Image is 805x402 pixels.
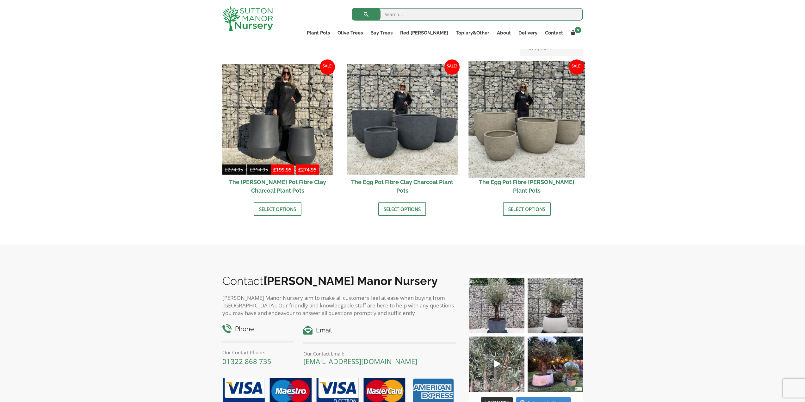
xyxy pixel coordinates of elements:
img: The Bien Hoa Pot Fibre Clay Charcoal Plant Pots [222,64,333,175]
a: Red [PERSON_NAME] [396,28,452,37]
span: £ [225,166,228,173]
bdi: 274.95 [298,166,317,173]
p: [PERSON_NAME] Manor Nursery aim to make all customers feel at ease when buying from [GEOGRAPHIC_D... [222,294,456,317]
span: 0 [575,27,581,33]
a: About [493,28,515,37]
a: 01322 868 735 [222,356,271,366]
p: Our Contact Email: [303,350,456,357]
h2: Contact [222,274,456,288]
img: logo [222,6,273,31]
h2: The Egg Pot Fibre [PERSON_NAME] Plant Pots [471,175,582,198]
a: Topiary&Other [452,28,493,37]
a: Sale! The Egg Pot Fibre [PERSON_NAME] Plant Pots [471,64,582,198]
svg: Play [494,360,500,368]
h2: The [PERSON_NAME] Pot Fibre Clay Charcoal Plant Pots [222,175,333,198]
a: Sale! The Egg Pot Fibre Clay Charcoal Plant Pots [347,64,458,198]
a: Select options for “The Egg Pot Fibre Clay Champagne Plant Pots” [503,202,551,216]
span: Sale! [569,59,584,75]
a: Select options for “The Egg Pot Fibre Clay Charcoal Plant Pots” [378,202,426,216]
span: Sale! [320,59,335,75]
bdi: 314.95 [250,166,268,173]
p: Our Contact Phone: [222,349,294,356]
img: The Egg Pot Fibre Clay Charcoal Plant Pots [347,64,458,175]
a: Olive Trees [334,28,367,37]
img: New arrivals Monday morning of beautiful olive trees 🤩🤩 The weather is beautiful this summer, gre... [469,337,524,392]
img: Check out this beauty we potted at our nursery today ❤️‍🔥 A huge, ancient gnarled Olive tree plan... [528,278,583,333]
a: Plant Pots [303,28,334,37]
img: “The poetry of nature is never dead” 🪴🫒 A stunning beautiful customer photo has been sent into us... [528,337,583,392]
a: Select options for “The Bien Hoa Pot Fibre Clay Charcoal Plant Pots” [254,202,301,216]
span: £ [250,166,253,173]
span: £ [273,166,276,173]
a: [EMAIL_ADDRESS][DOMAIN_NAME] [303,356,417,366]
b: [PERSON_NAME] Manor Nursery [263,274,438,288]
img: The Egg Pot Fibre Clay Champagne Plant Pots [468,61,585,177]
a: Play [469,337,524,392]
input: Search... [352,8,583,21]
ins: - [271,166,319,175]
a: Sale! £274.95-£314.95 £199.95-£274.95 The [PERSON_NAME] Pot Fibre Clay Charcoal Plant Pots [222,64,333,198]
del: - [222,166,271,175]
a: Delivery [515,28,541,37]
h4: Phone [222,324,294,334]
h4: Email [303,325,456,335]
a: Bay Trees [367,28,396,37]
span: Sale! [444,59,460,75]
bdi: 274.95 [225,166,243,173]
img: A beautiful multi-stem Spanish Olive tree potted in our luxurious fibre clay pots 😍😍 [469,278,524,333]
a: Contact [541,28,567,37]
span: £ [298,166,301,173]
h2: The Egg Pot Fibre Clay Charcoal Plant Pots [347,175,458,198]
a: 0 [567,28,583,37]
bdi: 199.95 [273,166,292,173]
